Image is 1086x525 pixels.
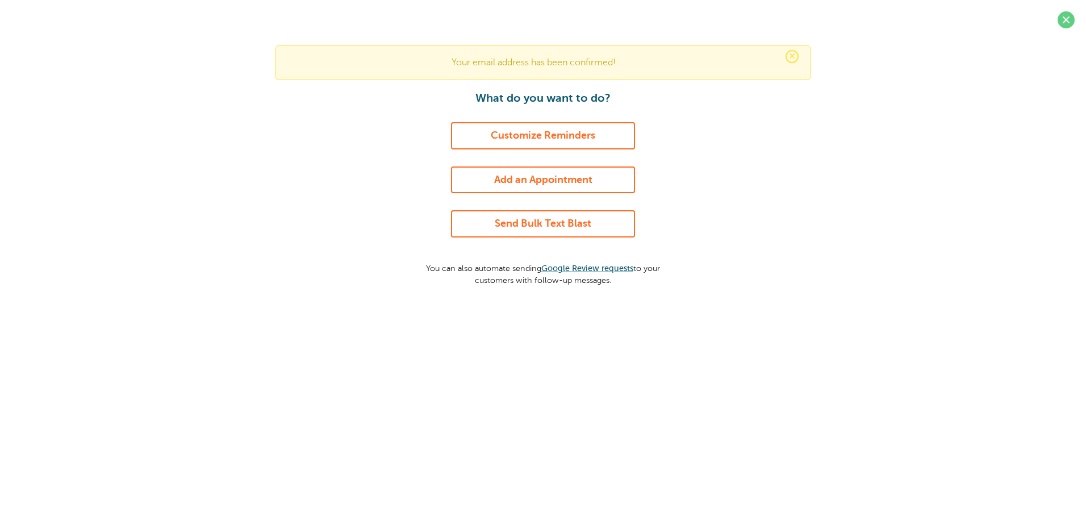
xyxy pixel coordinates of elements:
[415,255,671,286] p: You can also automate sending to your customers with follow-up messages.
[451,166,635,194] a: Add an Appointment
[451,122,635,149] a: Customize Reminders
[415,91,671,105] h1: What do you want to do?
[451,210,635,238] a: Send Bulk Text Blast
[541,264,633,273] a: Google Review requests
[287,57,799,68] p: Your email address has been confirmed!
[786,50,799,63] span: ×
